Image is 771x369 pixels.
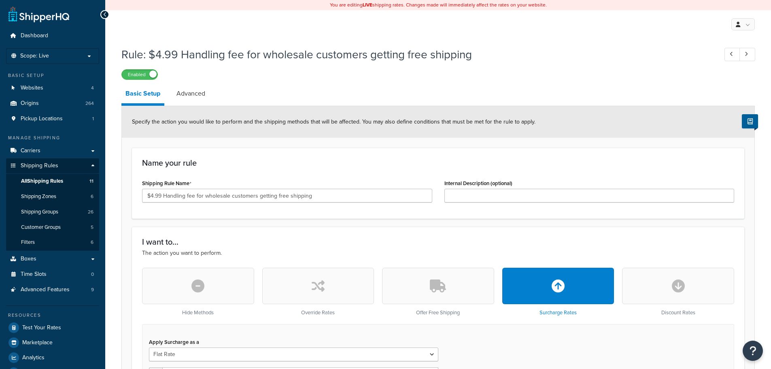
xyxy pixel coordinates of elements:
[6,189,99,204] a: Shipping Zones6
[142,268,254,316] div: Hide Methods
[21,286,70,293] span: Advanced Features
[6,96,99,111] li: Origins
[6,220,99,235] li: Customer Groups
[6,81,99,96] li: Websites
[142,237,734,246] h3: I want to...
[6,72,99,79] div: Basic Setup
[91,239,93,246] span: 6
[122,70,157,79] label: Enabled
[92,115,94,122] span: 1
[743,341,763,361] button: Open Resource Center
[6,235,99,250] a: Filters6
[6,143,99,158] a: Carriers
[6,350,99,365] a: Analytics
[6,158,99,173] a: Shipping Rules
[21,193,56,200] span: Shipping Zones
[6,111,99,126] a: Pickup Locations1
[6,134,99,141] div: Manage Shipping
[444,180,512,186] label: Internal Description (optional)
[6,174,99,189] a: AllShipping Rules11
[22,324,61,331] span: Test Your Rates
[21,224,61,231] span: Customer Groups
[21,209,58,215] span: Shipping Groups
[724,48,740,61] a: Previous Record
[22,339,53,346] span: Marketplace
[142,158,734,167] h3: Name your rule
[742,114,758,128] button: Show Help Docs
[149,339,199,345] label: Apply Surcharge as a
[6,81,99,96] a: Websites4
[6,320,99,335] a: Test Your Rates
[142,180,191,187] label: Shipping Rule Name
[6,235,99,250] li: Filters
[21,147,40,154] span: Carriers
[6,220,99,235] a: Customer Groups5
[91,224,93,231] span: 5
[21,85,43,92] span: Websites
[91,85,94,92] span: 4
[88,209,93,215] span: 26
[85,100,94,107] span: 264
[20,53,49,60] span: Scope: Live
[6,205,99,220] a: Shipping Groups26
[21,178,63,185] span: All Shipping Rules
[21,271,47,278] span: Time Slots
[121,84,164,106] a: Basic Setup
[22,354,45,361] span: Analytics
[6,335,99,350] a: Marketplace
[91,271,94,278] span: 0
[21,256,36,262] span: Boxes
[121,47,709,62] h1: Rule: $4.99 Handling fee for wholesale customers getting free shipping
[91,286,94,293] span: 9
[6,189,99,204] li: Shipping Zones
[739,48,755,61] a: Next Record
[142,249,734,258] p: The action you want to perform.
[363,1,372,9] b: LIVE
[6,28,99,43] a: Dashboard
[172,84,209,103] a: Advanced
[6,205,99,220] li: Shipping Groups
[132,117,535,126] span: Specify the action you would like to perform and the shipping methods that will be affected. You ...
[6,96,99,111] a: Origins264
[21,115,63,122] span: Pickup Locations
[21,239,35,246] span: Filters
[89,178,93,185] span: 11
[21,100,39,107] span: Origins
[6,282,99,297] li: Advanced Features
[21,162,58,169] span: Shipping Rules
[262,268,374,316] div: Override Rates
[6,267,99,282] li: Time Slots
[6,282,99,297] a: Advanced Features9
[502,268,614,316] div: Surcharge Rates
[622,268,734,316] div: Discount Rates
[6,252,99,267] a: Boxes
[6,111,99,126] li: Pickup Locations
[6,312,99,319] div: Resources
[91,193,93,200] span: 6
[6,158,99,251] li: Shipping Rules
[382,268,494,316] div: Offer Free Shipping
[21,32,48,39] span: Dashboard
[6,267,99,282] a: Time Slots0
